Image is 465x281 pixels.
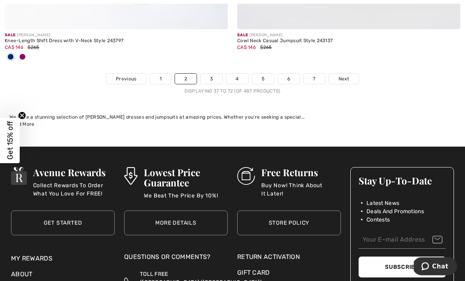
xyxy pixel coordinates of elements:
a: Return Activation [237,253,341,262]
span: $265 [28,45,39,50]
div: Questions or Comments? [124,253,228,266]
a: Previous [106,74,146,84]
h3: Free Returns [261,167,341,178]
a: Get Started [11,211,115,236]
div: [PERSON_NAME] [237,33,460,39]
a: 2 [175,74,197,84]
button: Close teaser [18,112,26,119]
a: 4 [226,74,248,84]
span: Next [339,76,349,83]
input: Your E-mail Address [359,231,446,249]
span: Deals And Promotions [366,208,424,216]
a: Next [329,74,359,84]
p: We Beat The Price By 10%! [144,192,228,208]
h3: Stay Up-To-Date [359,176,446,186]
div: Cowl Neck Casual Jumpsuit Style 243137 [237,39,460,44]
span: Contests [366,216,390,224]
span: CA$ 146 [5,45,23,50]
a: 5 [252,74,274,84]
a: 7 [303,74,325,84]
a: 3 [201,74,222,84]
a: More Details [124,211,228,236]
div: Empress [17,51,28,64]
a: My Rewards [11,255,52,262]
div: [PERSON_NAME] [5,33,228,39]
img: Free Returns [237,167,255,185]
a: 1 [150,74,171,84]
p: Collect Rewards To Order What You Love For FREE! [33,182,115,197]
span: Sale [5,33,15,38]
div: Knee-Length Shift Dress with V-Neck Style 243797 [5,39,228,44]
a: Store Policy [237,211,341,236]
h3: Avenue Rewards [33,167,115,178]
iframe: Opens a widget where you can chat to one of our agents [414,257,457,277]
span: Read More [9,122,35,127]
button: Subscribe [359,257,446,278]
img: Avenue Rewards [11,167,27,185]
div: Royal Sapphire 163 [5,51,17,64]
h3: Lowest Price Guarantee [144,167,228,188]
a: Gift Card [237,268,341,278]
p: Buy Now! Think About It Later! [261,182,341,197]
span: Get 15% off [6,121,15,160]
a: 6 [278,74,299,84]
span: Latest News [366,199,399,208]
span: Previous [116,76,136,83]
span: $265 [260,45,272,50]
div: We have a stunning selection of [PERSON_NAME] dresses and jumpsuits at amazing prices. Whether yo... [9,114,456,121]
span: Sale [237,33,248,38]
img: Lowest Price Guarantee [124,167,138,185]
span: CA$ 146 [237,45,256,50]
